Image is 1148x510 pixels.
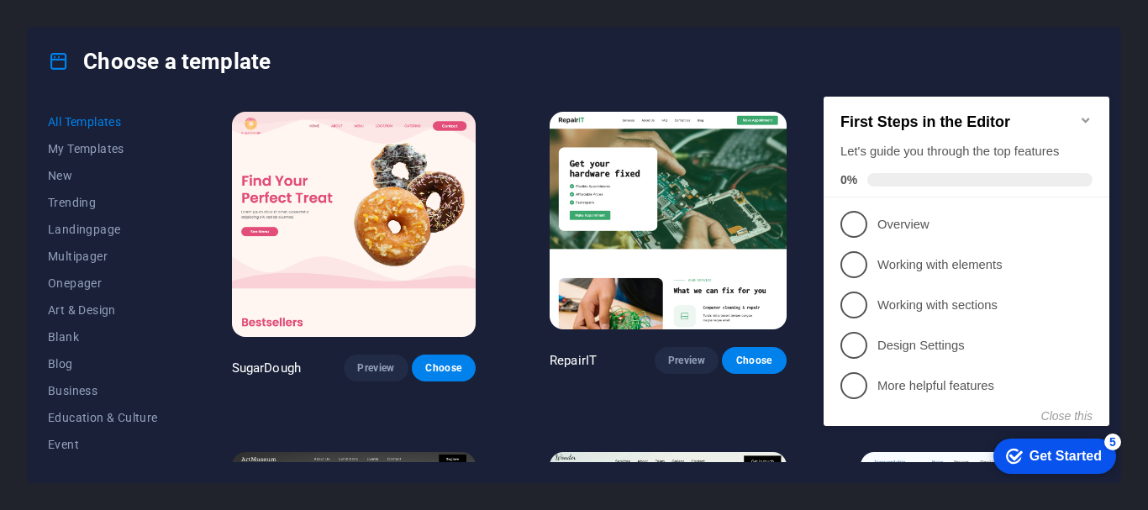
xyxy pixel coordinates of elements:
span: Business [48,384,158,397]
button: Multipager [48,243,158,270]
p: More helpful features [61,305,262,323]
li: Overview [7,132,292,172]
span: Art & Design [48,303,158,317]
button: Event [48,431,158,458]
button: Blank [48,323,158,350]
span: New [48,169,158,182]
span: Choose [735,354,772,367]
li: More helpful features [7,293,292,334]
p: Working with elements [61,184,262,202]
button: Preview [655,347,719,374]
span: Choose [425,361,462,375]
li: Design Settings [7,253,292,293]
button: Preview [344,355,408,381]
button: New [48,162,158,189]
span: Event [48,438,158,451]
button: Choose [412,355,476,381]
h2: First Steps in the Editor [24,41,276,59]
button: Blog [48,350,158,377]
button: Close this [224,337,276,350]
img: SugarDough [232,112,476,337]
span: 0% [24,101,50,114]
span: Preview [357,361,394,375]
button: Business [48,377,158,404]
span: Blog [48,357,158,371]
button: Onepager [48,270,158,297]
button: My Templates [48,135,158,162]
button: Gastronomy [48,458,158,485]
p: Overview [61,144,262,161]
p: RepairIT [550,352,597,369]
span: Trending [48,196,158,209]
span: Preview [668,354,705,367]
button: Trending [48,189,158,216]
button: Landingpage [48,216,158,243]
h4: Choose a template [48,48,271,75]
span: Blank [48,330,158,344]
div: Get Started 5 items remaining, 0% complete [176,366,299,402]
button: All Templates [48,108,158,135]
button: Choose [722,347,786,374]
div: 5 [287,361,304,378]
span: My Templates [48,142,158,155]
span: Onepager [48,276,158,290]
button: Education & Culture [48,404,158,431]
p: Design Settings [61,265,262,282]
button: Art & Design [48,297,158,323]
p: Working with sections [61,224,262,242]
span: All Templates [48,115,158,129]
li: Working with sections [7,213,292,253]
li: Working with elements [7,172,292,213]
span: Education & Culture [48,411,158,424]
div: Minimize checklist [262,41,276,55]
span: Multipager [48,250,158,263]
div: Let's guide you through the top features [24,71,276,88]
p: SugarDough [232,360,301,376]
span: Landingpage [48,223,158,236]
img: RepairIT [550,112,786,329]
div: Get Started [213,376,285,392]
